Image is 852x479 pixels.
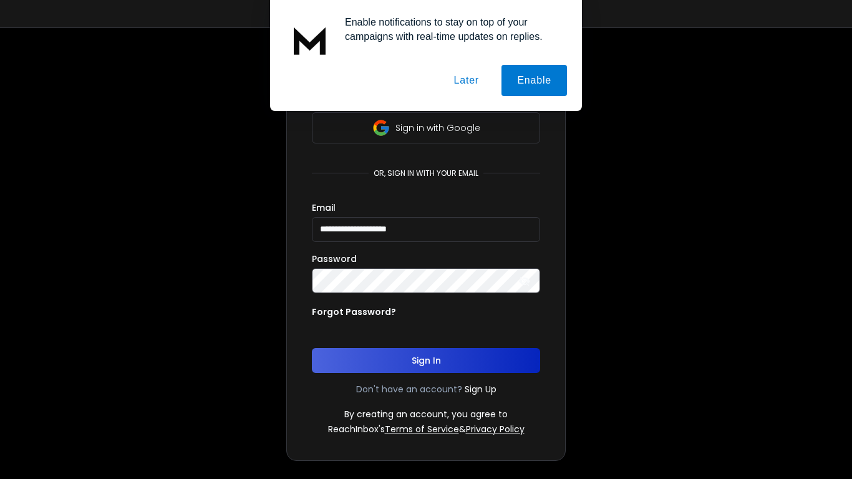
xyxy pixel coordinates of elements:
[385,423,459,435] a: Terms of Service
[312,306,396,318] p: Forgot Password?
[312,112,540,143] button: Sign in with Google
[312,348,540,373] button: Sign In
[395,122,480,134] p: Sign in with Google
[369,168,483,178] p: or, sign in with your email
[312,203,336,212] label: Email
[501,65,567,96] button: Enable
[438,65,494,96] button: Later
[312,254,357,263] label: Password
[344,408,508,420] p: By creating an account, you agree to
[335,15,567,44] div: Enable notifications to stay on top of your campaigns with real-time updates on replies.
[466,423,525,435] a: Privacy Policy
[285,15,335,65] img: notification icon
[356,383,462,395] p: Don't have an account?
[328,423,525,435] p: ReachInbox's &
[465,383,496,395] a: Sign Up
